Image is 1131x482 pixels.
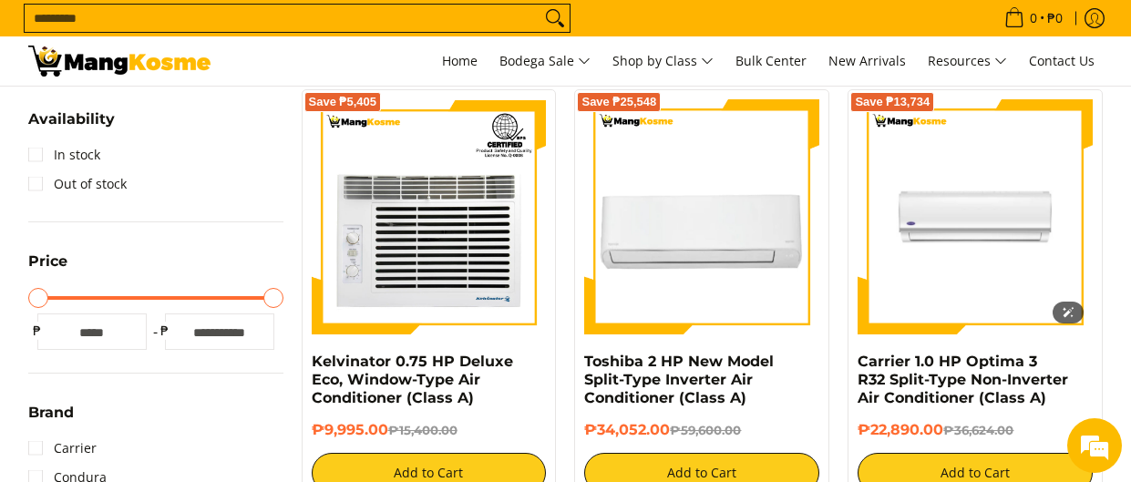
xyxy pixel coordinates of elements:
[28,140,100,169] a: In stock
[490,36,600,86] a: Bodega Sale
[828,52,906,69] span: New Arrivals
[1029,52,1095,69] span: Contact Us
[1020,36,1104,86] a: Contact Us
[28,46,211,77] img: Bodega Sale Aircon l Mang Kosme: Home Appliances Warehouse Sale
[726,36,816,86] a: Bulk Center
[28,254,67,269] span: Price
[603,36,723,86] a: Shop by Class
[433,36,487,86] a: Home
[1027,12,1040,25] span: 0
[309,97,377,108] span: Save ₱5,405
[928,50,1007,73] span: Resources
[28,169,127,199] a: Out of stock
[735,52,807,69] span: Bulk Center
[919,36,1016,86] a: Resources
[584,99,819,334] img: Toshiba 2 HP New Model Split-Type Inverter Air Conditioner (Class A)
[28,405,74,420] span: Brand
[540,5,570,32] button: Search
[670,423,741,437] del: ₱59,600.00
[584,421,819,439] h6: ₱34,052.00
[855,97,930,108] span: Save ₱13,734
[499,50,591,73] span: Bodega Sale
[312,421,547,439] h6: ₱9,995.00
[388,423,458,437] del: ₱15,400.00
[581,97,656,108] span: Save ₱25,548
[943,423,1013,437] del: ₱36,624.00
[858,99,1093,334] img: Carrier 1.0 HP Optima 3 R32 Split-Type Non-Inverter Air Conditioner (Class A) - 0
[819,36,915,86] a: New Arrivals
[999,8,1068,28] span: •
[28,405,74,434] summary: Open
[28,254,67,282] summary: Open
[584,353,774,406] a: Toshiba 2 HP New Model Split-Type Inverter Air Conditioner (Class A)
[442,52,478,69] span: Home
[28,112,115,127] span: Availability
[28,322,46,340] span: ₱
[28,434,97,463] a: Carrier
[858,353,1068,406] a: Carrier 1.0 HP Optima 3 R32 Split-Type Non-Inverter Air Conditioner (Class A)
[28,112,115,140] summary: Open
[312,353,513,406] a: Kelvinator 0.75 HP Deluxe Eco, Window-Type Air Conditioner (Class A)
[858,421,1093,439] h6: ₱22,890.00
[612,50,714,73] span: Shop by Class
[312,99,547,334] img: Kelvinator 0.75 HP Deluxe Eco, Window-Type Air Conditioner (Class A)
[229,36,1104,86] nav: Main Menu
[1044,12,1065,25] span: ₱0
[156,322,174,340] span: ₱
